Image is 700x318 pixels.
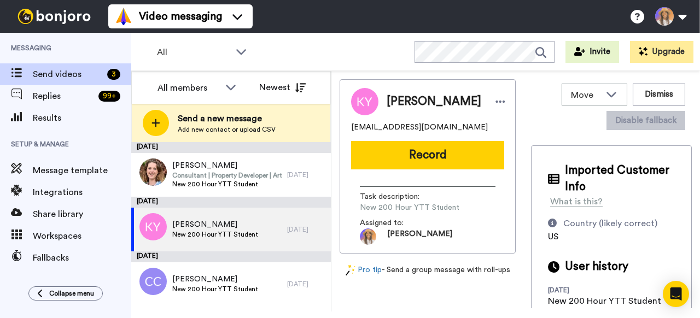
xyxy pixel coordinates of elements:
span: [PERSON_NAME] [387,93,481,110]
span: [PERSON_NAME] [172,160,282,171]
span: Imported Customer Info [565,162,675,195]
span: New 200 Hour YTT Student [172,230,258,239]
img: cc.png [139,268,167,295]
div: [DATE] [287,225,325,234]
button: Collapse menu [28,286,103,301]
img: Image of Kathleen Youngman [351,88,378,115]
span: [PERSON_NAME] [172,274,258,285]
span: Send a new message [178,112,276,125]
span: Send videos [33,68,103,81]
span: New 200 Hour YTT Student [172,180,282,189]
img: vm-color.svg [115,8,132,25]
a: Pro tip [346,264,382,276]
span: [EMAIL_ADDRESS][DOMAIN_NAME] [351,122,488,133]
span: Results [33,111,131,125]
div: Country (likely correct) [563,217,657,230]
div: All members [157,81,220,95]
span: Task description : [360,191,436,202]
button: Newest [251,76,314,98]
span: Add new contact or upload CSV [178,125,276,134]
span: Video messaging [139,9,222,24]
div: [DATE] [131,142,331,153]
span: New 200 Hour YTT Student [360,202,464,213]
button: Disable fallback [606,111,685,130]
div: New 200 Hour YTT Student [548,295,661,308]
button: Record [351,141,504,169]
span: Replies [33,90,94,103]
span: Workspaces [33,229,131,243]
span: Consultant | Property Developer | Artist [172,171,282,180]
span: Fallbacks [33,251,131,264]
button: Upgrade [630,41,693,63]
img: magic-wand.svg [346,264,355,276]
span: Share library [33,208,131,221]
div: [DATE] [548,286,619,295]
div: 99 + [98,91,120,102]
div: 3 [107,69,120,80]
span: Assigned to: [360,217,436,228]
span: US [548,232,558,241]
div: What is this? [550,195,603,208]
span: Move [571,89,600,102]
span: All [157,46,230,59]
span: Collapse menu [49,289,94,298]
button: Dismiss [633,84,685,105]
span: [PERSON_NAME] [172,219,258,230]
div: [DATE] [131,197,331,208]
img: a3382300-4154-4a20-a4c5-c030e4290418-1715966153.jpg [360,228,376,245]
img: bj-logo-header-white.svg [13,9,95,24]
div: [DATE] [287,170,325,179]
div: - Send a group message with roll-ups [340,264,516,276]
button: Invite [565,41,619,63]
img: ky.png [139,213,167,240]
span: New 200 Hour YTT Student [172,285,258,293]
img: 76ba8098-1b73-4885-adcb-9c1d8cc9594d.jpg [139,158,167,186]
span: Integrations [33,186,131,199]
span: User history [565,258,628,275]
span: [PERSON_NAME] [387,228,452,245]
div: Open Intercom Messenger [663,281,689,307]
div: [DATE] [131,251,331,262]
div: [DATE] [287,280,325,288]
span: Message template [33,164,131,177]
